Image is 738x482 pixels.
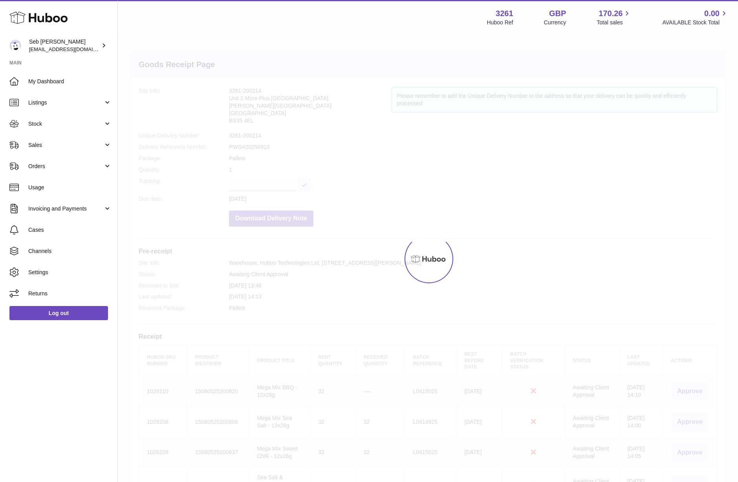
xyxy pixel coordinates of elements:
[599,8,623,19] span: 170.26
[28,99,103,106] span: Listings
[662,19,729,26] span: AVAILABLE Stock Total
[28,269,112,276] span: Settings
[704,8,720,19] span: 0.00
[28,247,112,255] span: Channels
[597,8,632,26] a: 170.26 Total sales
[28,141,103,149] span: Sales
[28,184,112,191] span: Usage
[544,19,566,26] div: Currency
[29,38,100,53] div: Seb [PERSON_NAME]
[9,40,21,51] img: ecom@bravefoods.co.uk
[28,290,112,297] span: Returns
[487,19,513,26] div: Huboo Ref
[28,120,103,128] span: Stock
[28,163,103,170] span: Orders
[9,306,108,320] a: Log out
[28,205,103,213] span: Invoicing and Payments
[29,46,115,52] span: [EMAIL_ADDRESS][DOMAIN_NAME]
[28,78,112,85] span: My Dashboard
[662,8,729,26] a: 0.00 AVAILABLE Stock Total
[549,8,566,19] strong: GBP
[28,226,112,234] span: Cases
[597,19,632,26] span: Total sales
[496,8,513,19] strong: 3261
